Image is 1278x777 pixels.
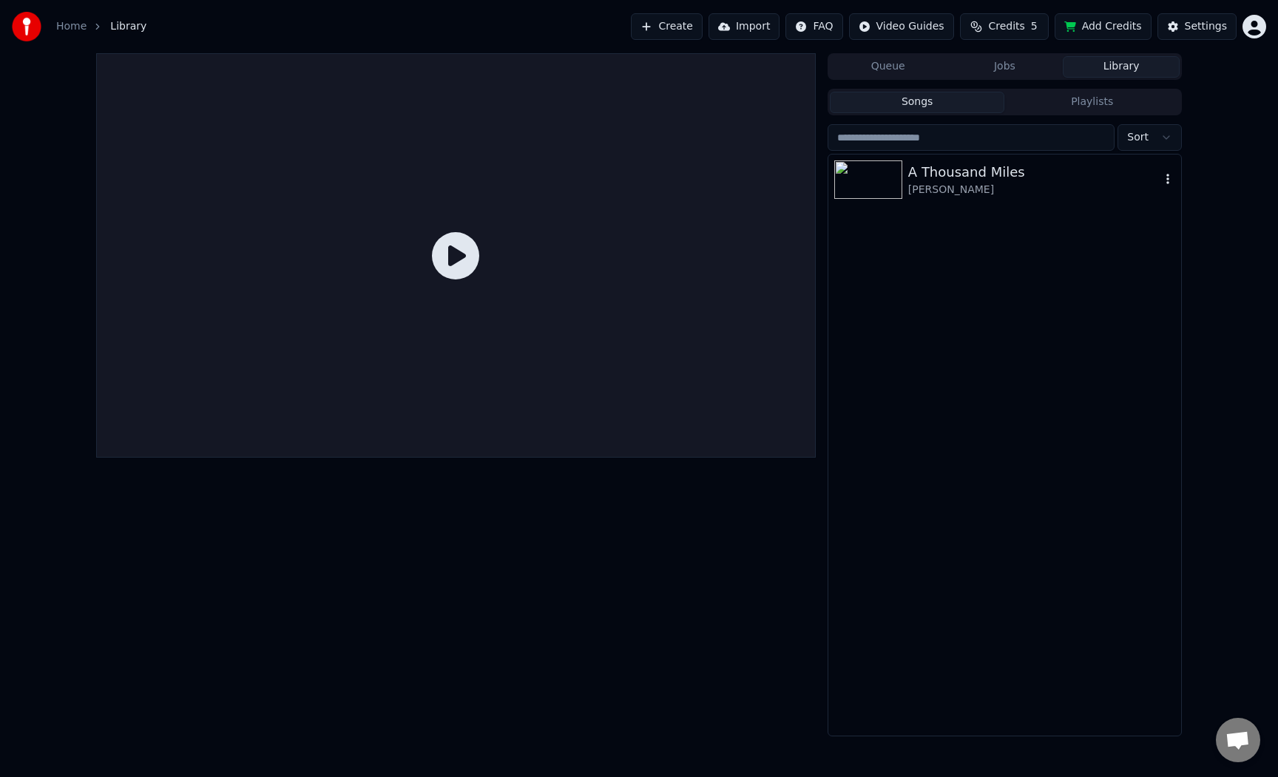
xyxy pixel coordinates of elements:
[988,19,1024,34] span: Credits
[709,13,780,40] button: Import
[830,92,1005,113] button: Songs
[1004,92,1180,113] button: Playlists
[1055,13,1152,40] button: Add Credits
[1216,718,1260,762] div: Open chat
[785,13,842,40] button: FAQ
[960,13,1049,40] button: Credits5
[1127,130,1149,145] span: Sort
[1185,19,1227,34] div: Settings
[56,19,87,34] a: Home
[1157,13,1237,40] button: Settings
[1031,19,1038,34] span: 5
[849,13,954,40] button: Video Guides
[110,19,146,34] span: Library
[908,162,1160,183] div: A Thousand Miles
[908,183,1160,197] div: [PERSON_NAME]
[1063,56,1180,78] button: Library
[12,12,41,41] img: youka
[830,56,947,78] button: Queue
[56,19,146,34] nav: breadcrumb
[631,13,703,40] button: Create
[947,56,1064,78] button: Jobs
